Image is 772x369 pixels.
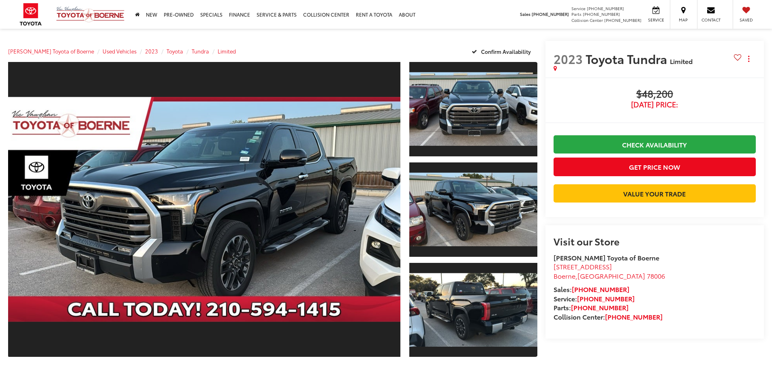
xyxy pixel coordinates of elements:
a: Expand Photo 0 [8,61,400,358]
a: [PERSON_NAME] Toyota of Boerne [8,47,94,55]
strong: Sales: [554,284,629,294]
span: [PHONE_NUMBER] [604,17,642,23]
span: Saved [737,17,755,23]
button: Get Price Now [554,158,756,176]
a: Toyota [167,47,183,55]
span: Service [571,5,586,11]
strong: Parts: [554,303,629,312]
span: Contact [701,17,721,23]
span: Sales [520,11,530,17]
strong: Collision Center: [554,312,663,321]
a: [PHONE_NUMBER] [572,284,629,294]
span: Boerne [554,271,575,280]
a: Expand Photo 3 [409,262,537,358]
a: Expand Photo 1 [409,61,537,157]
a: Check Availability [554,135,756,154]
span: , [554,271,665,280]
span: [PHONE_NUMBER] [587,5,624,11]
h2: Visit our Store [554,236,756,246]
span: Map [674,17,692,23]
span: [GEOGRAPHIC_DATA] [577,271,645,280]
span: [STREET_ADDRESS] [554,262,612,271]
img: 2023 Toyota Tundra Limited [408,173,538,246]
a: Used Vehicles [103,47,137,55]
span: dropdown dots [748,55,749,62]
a: [PHONE_NUMBER] [571,303,629,312]
span: Service [647,17,665,23]
span: Confirm Availability [481,48,531,55]
a: [PHONE_NUMBER] [605,312,663,321]
a: Limited [218,47,236,55]
button: Confirm Availability [467,44,537,58]
strong: Service: [554,294,635,303]
span: Toyota Tundra [586,50,670,67]
a: [PHONE_NUMBER] [577,294,635,303]
a: Value Your Trade [554,184,756,203]
span: $48,200 [554,88,756,100]
a: Expand Photo 2 [409,162,537,258]
span: [PHONE_NUMBER] [532,11,569,17]
img: 2023 Toyota Tundra Limited [4,97,404,322]
img: Vic Vaughan Toyota of Boerne [56,6,125,23]
span: 78006 [647,271,665,280]
img: 2023 Toyota Tundra Limited [408,273,538,346]
a: [STREET_ADDRESS] Boerne,[GEOGRAPHIC_DATA] 78006 [554,262,665,280]
a: 2023 [145,47,158,55]
span: [DATE] Price: [554,100,756,109]
a: Tundra [192,47,209,55]
span: Parts [571,11,582,17]
button: Actions [742,51,756,66]
strong: [PERSON_NAME] Toyota of Boerne [554,253,659,262]
span: Collision Center [571,17,603,23]
span: Limited [670,56,693,66]
span: 2023 [554,50,583,67]
span: [PHONE_NUMBER] [583,11,620,17]
img: 2023 Toyota Tundra Limited [408,73,538,146]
